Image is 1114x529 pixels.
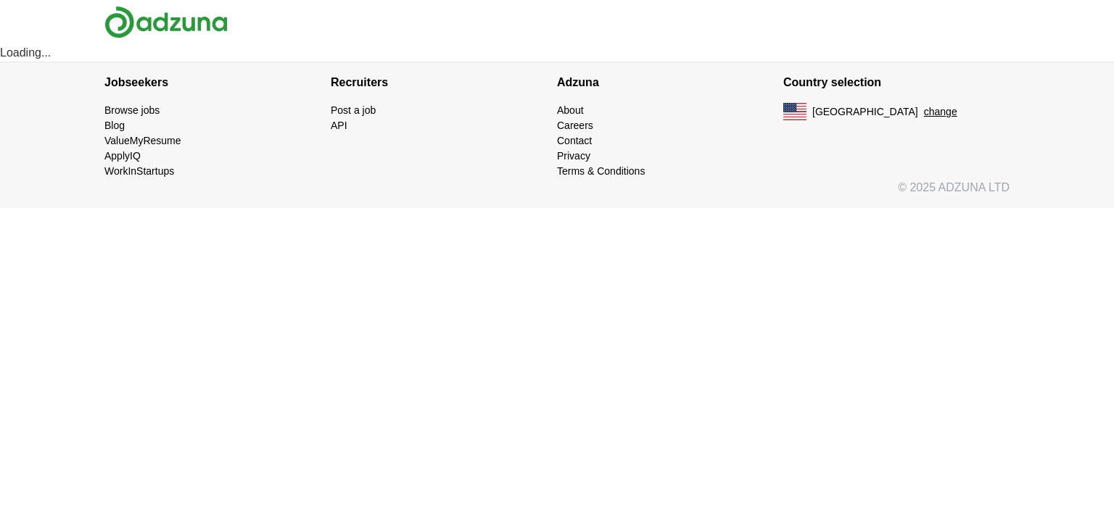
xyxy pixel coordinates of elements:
a: Careers [557,120,593,131]
a: Privacy [557,150,590,162]
div: © 2025 ADZUNA LTD [93,179,1021,208]
a: WorkInStartups [104,165,174,177]
a: Contact [557,135,592,146]
a: Terms & Conditions [557,165,645,177]
a: Post a job [331,104,376,116]
a: ValueMyResume [104,135,181,146]
button: change [924,104,957,120]
a: API [331,120,347,131]
h4: Country selection [783,62,1010,103]
img: Adzuna logo [104,6,228,38]
img: US flag [783,103,806,120]
a: Blog [104,120,125,131]
a: ApplyIQ [104,150,141,162]
a: Browse jobs [104,104,160,116]
a: About [557,104,584,116]
span: [GEOGRAPHIC_DATA] [812,104,918,120]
